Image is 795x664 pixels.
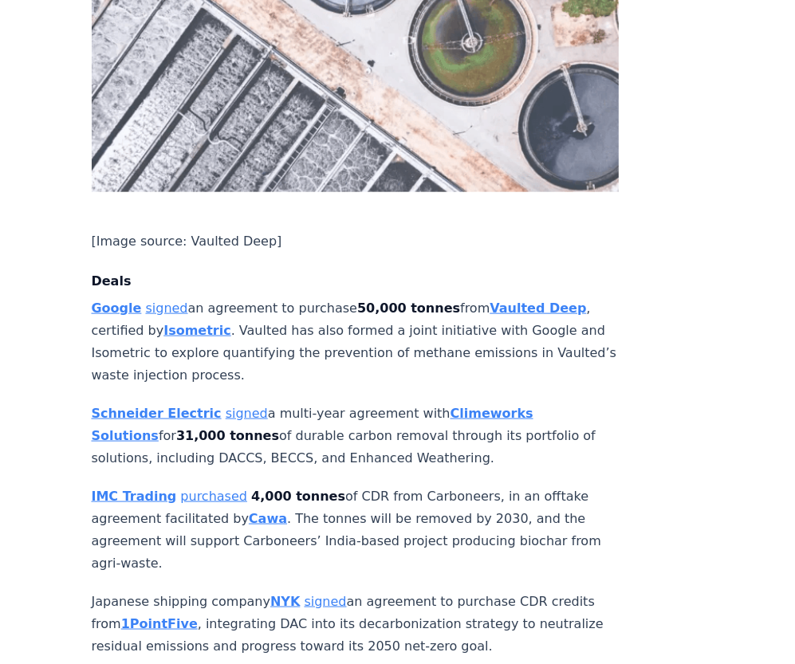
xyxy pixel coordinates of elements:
[163,323,231,338] a: Isometric
[357,301,460,316] strong: 50,000 tonnes
[92,297,620,387] p: an agreement to purchase from , certified by . Vaulted has also formed a joint initiative with Go...
[490,301,586,316] a: Vaulted Deep
[305,594,347,609] a: signed
[180,489,247,504] a: purchased
[226,406,268,421] a: signed
[92,403,620,470] p: a multi-year agreement with for of durable carbon removal through its portfolio of solutions, inc...
[92,485,620,575] p: of CDR from Carboneers, in an offtake agreement facilitated by . The tonnes will be removed by 20...
[121,616,198,631] a: 1PointFive
[270,594,300,609] a: NYK
[251,489,345,504] strong: 4,000 tonnes
[92,406,533,443] a: Climeworks Solutions
[92,591,620,658] p: Japanese shipping company an agreement to purchase CDR credits from , integrating DAC into its de...
[146,301,188,316] a: signed
[249,511,287,526] a: Cawa
[92,489,177,504] a: IMC Trading
[92,301,142,316] a: Google
[176,428,279,443] strong: 31,000 tonnes
[92,273,132,289] strong: Deals
[92,406,222,421] a: Schneider Electric
[92,230,620,253] p: [Image source: Vaulted Deep]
